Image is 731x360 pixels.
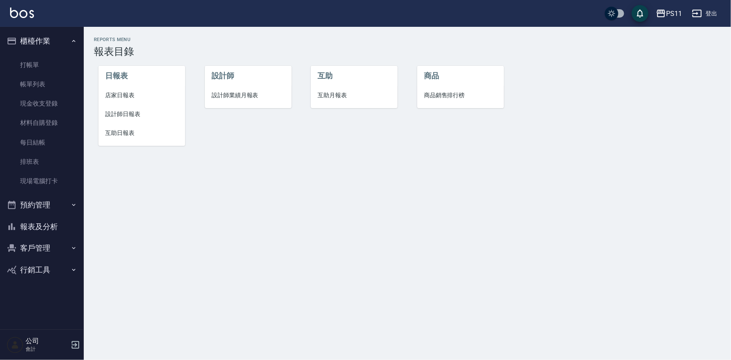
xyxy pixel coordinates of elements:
span: 商品銷售排行榜 [424,91,497,100]
h3: 報表目錄 [94,46,721,57]
a: 店家日報表 [98,86,185,105]
a: 設計師業績月報表 [205,86,292,105]
p: 會計 [26,345,68,353]
a: 商品銷售排行榜 [417,86,504,105]
span: 店家日報表 [105,91,178,100]
a: 材料自購登錄 [3,113,80,132]
button: 登出 [689,6,721,21]
button: 客戶管理 [3,237,80,259]
button: 櫃檯作業 [3,30,80,52]
img: Person [7,337,23,353]
img: Logo [10,8,34,18]
li: 設計師 [205,66,292,86]
button: 行銷工具 [3,259,80,281]
a: 打帳單 [3,55,80,75]
span: 設計師日報表 [105,110,178,119]
a: 帳單列表 [3,75,80,94]
h2: Reports Menu [94,37,721,42]
li: 商品 [417,66,504,86]
button: PS11 [653,5,685,22]
button: 報表及分析 [3,216,80,238]
li: 日報表 [98,66,185,86]
a: 互助日報表 [98,124,185,142]
li: 互助 [311,66,398,86]
span: 互助日報表 [105,129,178,137]
a: 設計師日報表 [98,105,185,124]
button: save [632,5,648,22]
a: 現金收支登錄 [3,94,80,113]
a: 現場電腦打卡 [3,171,80,191]
a: 互助月報表 [311,86,398,105]
div: PS11 [666,8,682,19]
button: 預約管理 [3,194,80,216]
a: 排班表 [3,152,80,171]
span: 設計師業績月報表 [212,91,285,100]
span: 互助月報表 [318,91,391,100]
h5: 公司 [26,337,68,345]
a: 每日結帳 [3,133,80,152]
